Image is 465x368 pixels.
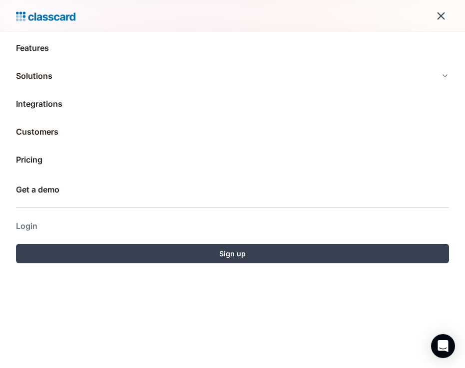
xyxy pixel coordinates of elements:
[16,244,449,263] a: Sign up
[219,248,246,259] div: Sign up
[16,120,449,144] a: Customers
[16,178,449,201] a: Get a demo
[16,36,449,60] a: Features
[16,92,449,116] a: Integrations
[16,64,449,88] div: Solutions
[16,214,449,238] a: Login
[431,334,455,358] div: Open Intercom Messenger
[16,148,449,172] a: Pricing
[16,70,52,82] div: Solutions
[429,4,449,28] div: menu
[16,9,75,23] a: home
